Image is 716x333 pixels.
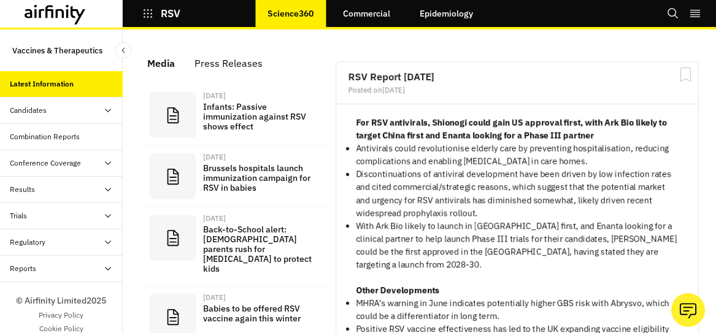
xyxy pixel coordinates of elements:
div: Trials [10,210,27,221]
strong: For RSV antivirals, Shionogi could gain US approval first, with Ark Bio likely to target China fi... [356,117,667,141]
p: With Ark Bio likely to launch in [GEOGRAPHIC_DATA] first, and Enanta looking for a clinical partn... [356,220,679,271]
a: [DATE]Brussels hospitals launch immunization campaign for RSV in babies [140,146,331,207]
p: Vaccines & Therapeutics [12,39,102,61]
li: MHRA’s warning in June indicates potentially higher GBS risk with Abrysvo, which could be a diffe... [356,297,679,323]
a: Privacy Policy [39,310,83,321]
p: © Airfinity Limited 2025 [16,294,106,307]
div: Media [147,54,175,72]
p: Brussels hospitals launch immunization campaign for RSV in babies [203,163,321,193]
div: Press Releases [194,54,263,72]
button: Search [667,3,679,24]
a: [DATE]Back-to-School alert: [DEMOGRAPHIC_DATA] parents rush for [MEDICAL_DATA] to protect kids [140,207,331,286]
div: [DATE] [203,92,321,99]
div: [DATE] [203,215,321,222]
h2: RSV Report [DATE] [348,72,686,82]
button: Ask our analysts [671,293,705,327]
p: RSV [161,8,180,19]
p: Infants: Passive immunization against RSV shows effect [203,102,321,131]
div: Combination Reports [10,131,80,142]
p: Back-to-School alert: [DEMOGRAPHIC_DATA] parents rush for [MEDICAL_DATA] to protect kids [203,224,321,274]
div: Results [10,184,35,195]
p: Antivirals could revolutionise elderly care by preventing hospitalisation, reducing complications... [356,142,679,168]
div: Latest Information [10,78,74,90]
button: RSV [142,3,180,24]
div: Conference Coverage [10,158,81,169]
div: Regulatory [10,237,45,248]
p: Science360 [268,9,314,18]
div: [DATE] [203,294,321,301]
button: Close Sidebar [115,42,131,58]
a: [DATE]Infants: Passive immunization against RSV shows effect [140,85,331,146]
div: Reports [10,263,36,274]
div: Candidates [10,105,47,116]
strong: Other Developments [356,285,439,296]
p: Babies to be offered RSV vaccine again this winter [203,304,321,323]
svg: Bookmark Report [678,67,693,82]
p: Discontinuations of antiviral development have been driven by low infection rates and cited comme... [356,168,679,220]
div: Posted on [DATE] [348,86,686,94]
div: [DATE] [203,153,321,161]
